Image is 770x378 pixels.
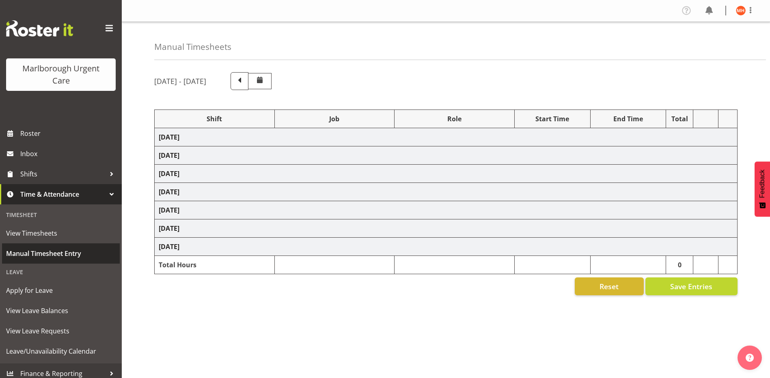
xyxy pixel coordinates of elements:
[755,161,770,217] button: Feedback - Show survey
[2,341,120,361] a: Leave/Unavailability Calendar
[736,6,746,15] img: margret-hall11842.jpg
[6,284,116,296] span: Apply for Leave
[399,114,510,124] div: Role
[279,114,390,124] div: Job
[670,114,689,124] div: Total
[2,264,120,280] div: Leave
[155,256,275,274] td: Total Hours
[155,201,738,219] td: [DATE]
[6,325,116,337] span: View Leave Requests
[6,345,116,357] span: Leave/Unavailability Calendar
[154,77,206,86] h5: [DATE] - [DATE]
[155,165,738,183] td: [DATE]
[6,20,73,37] img: Rosterit website logo
[20,168,106,180] span: Shifts
[6,305,116,317] span: View Leave Balances
[14,62,108,87] div: Marlborough Urgent Care
[519,114,586,124] div: Start Time
[20,148,118,160] span: Inbox
[645,277,738,295] button: Save Entries
[2,321,120,341] a: View Leave Requests
[2,206,120,223] div: Timesheet
[2,223,120,243] a: View Timesheets
[155,219,738,238] td: [DATE]
[154,42,231,52] h4: Manual Timesheets
[746,354,754,362] img: help-xxl-2.png
[666,256,693,274] td: 0
[2,301,120,321] a: View Leave Balances
[155,128,738,146] td: [DATE]
[575,277,644,295] button: Reset
[600,281,619,292] span: Reset
[20,188,106,200] span: Time & Attendance
[759,170,766,198] span: Feedback
[670,281,712,292] span: Save Entries
[2,243,120,264] a: Manual Timesheet Entry
[595,114,662,124] div: End Time
[2,280,120,301] a: Apply for Leave
[6,227,116,239] span: View Timesheets
[159,114,270,124] div: Shift
[6,247,116,260] span: Manual Timesheet Entry
[155,183,738,201] td: [DATE]
[155,238,738,256] td: [DATE]
[20,127,118,140] span: Roster
[155,146,738,165] td: [DATE]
